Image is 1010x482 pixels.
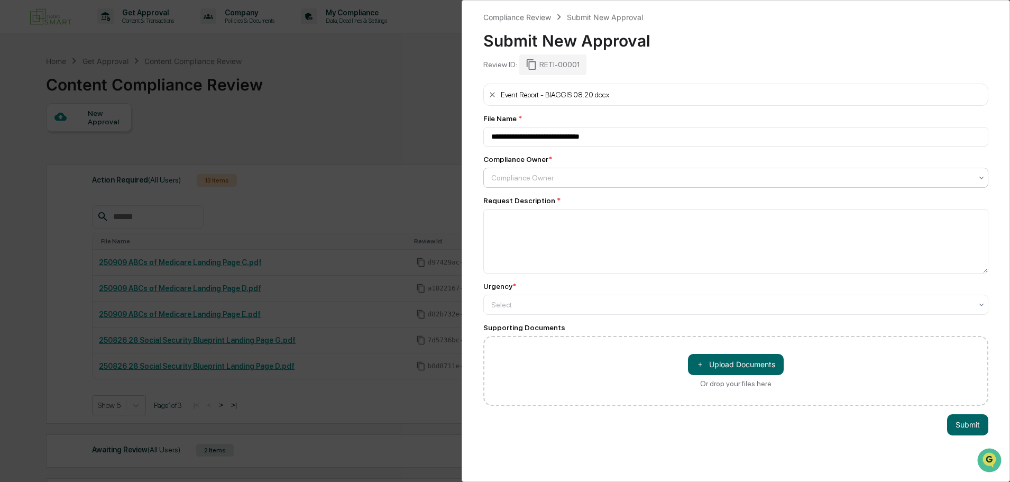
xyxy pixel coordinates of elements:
[36,92,134,100] div: We're available if you need us!
[36,81,173,92] div: Start new chat
[483,60,517,69] div: Review ID:
[11,154,19,163] div: 🔎
[483,23,988,50] div: Submit New Approval
[11,134,19,143] div: 🖐️
[483,196,988,205] div: Request Description
[688,354,784,375] button: Or drop your files here
[72,129,135,148] a: 🗄️Attestations
[483,13,551,22] div: Compliance Review
[700,379,772,388] div: Or drop your files here
[947,414,988,435] button: Submit
[483,282,516,290] div: Urgency
[483,155,552,163] div: Compliance Owner
[75,179,128,187] a: Powered byPylon
[501,90,609,99] div: Event Report - BIAGGIS 08.20.docx
[11,22,192,39] p: How can we help?
[976,447,1005,476] iframe: Open customer support
[21,153,67,164] span: Data Lookup
[519,54,586,75] div: RETI-00001
[483,323,988,332] div: Supporting Documents
[77,134,85,143] div: 🗄️
[696,359,704,369] span: ＋
[87,133,131,144] span: Attestations
[180,84,192,97] button: Start new chat
[6,149,71,168] a: 🔎Data Lookup
[483,114,988,123] div: File Name
[105,179,128,187] span: Pylon
[567,13,643,22] div: Submit New Approval
[11,81,30,100] img: 1746055101610-c473b297-6a78-478c-a979-82029cc54cd1
[6,129,72,148] a: 🖐️Preclearance
[21,133,68,144] span: Preclearance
